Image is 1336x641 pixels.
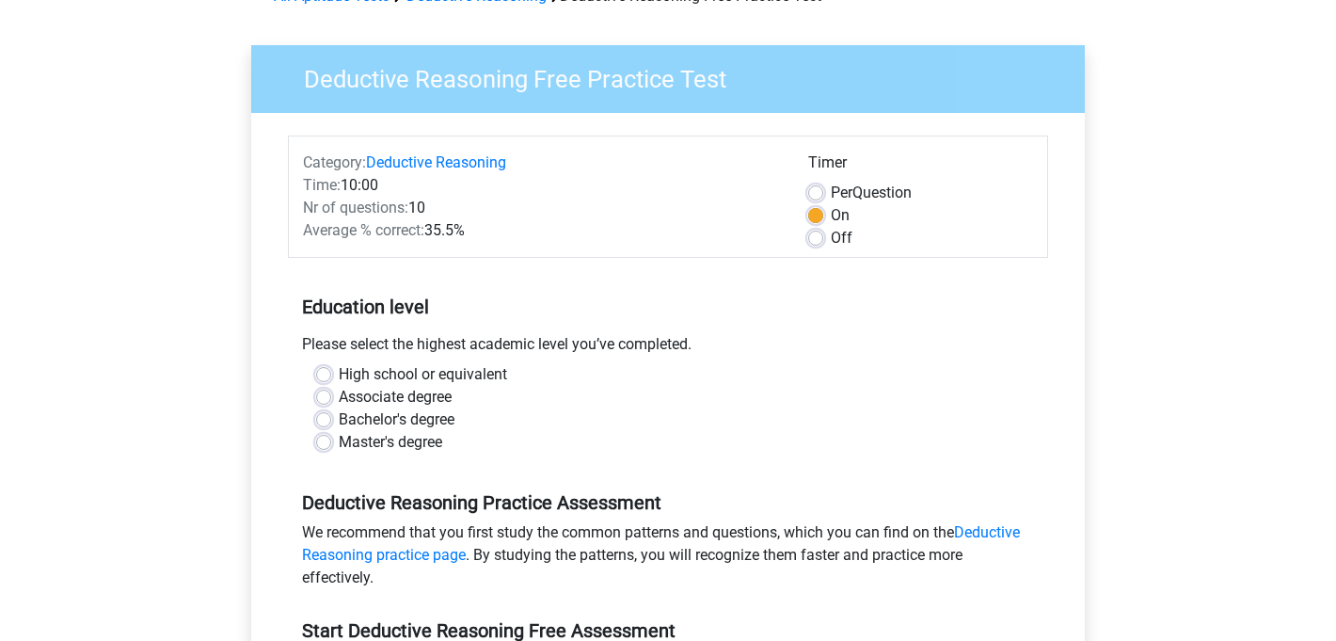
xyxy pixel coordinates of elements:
[303,221,424,239] span: Average % correct:
[339,409,454,431] label: Bachelor's degree
[303,199,408,216] span: Nr of questions:
[303,153,366,171] span: Category:
[339,363,507,386] label: High school or equivalent
[302,288,1034,326] h5: Education level
[281,57,1071,94] h3: Deductive Reasoning Free Practice Test
[808,152,1033,182] div: Timer
[289,174,794,197] div: 10:00
[302,491,1034,514] h5: Deductive Reasoning Practice Assessment
[831,227,852,249] label: Off
[289,219,794,242] div: 35.5%
[339,431,442,454] label: Master's degree
[288,521,1048,597] div: We recommend that you first study the common patterns and questions, which you can find on the . ...
[831,184,852,201] span: Per
[289,197,794,219] div: 10
[831,182,912,204] label: Question
[366,153,506,171] a: Deductive Reasoning
[339,386,452,409] label: Associate degree
[303,176,341,194] span: Time:
[831,204,850,227] label: On
[288,333,1048,363] div: Please select the highest academic level you’ve completed.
